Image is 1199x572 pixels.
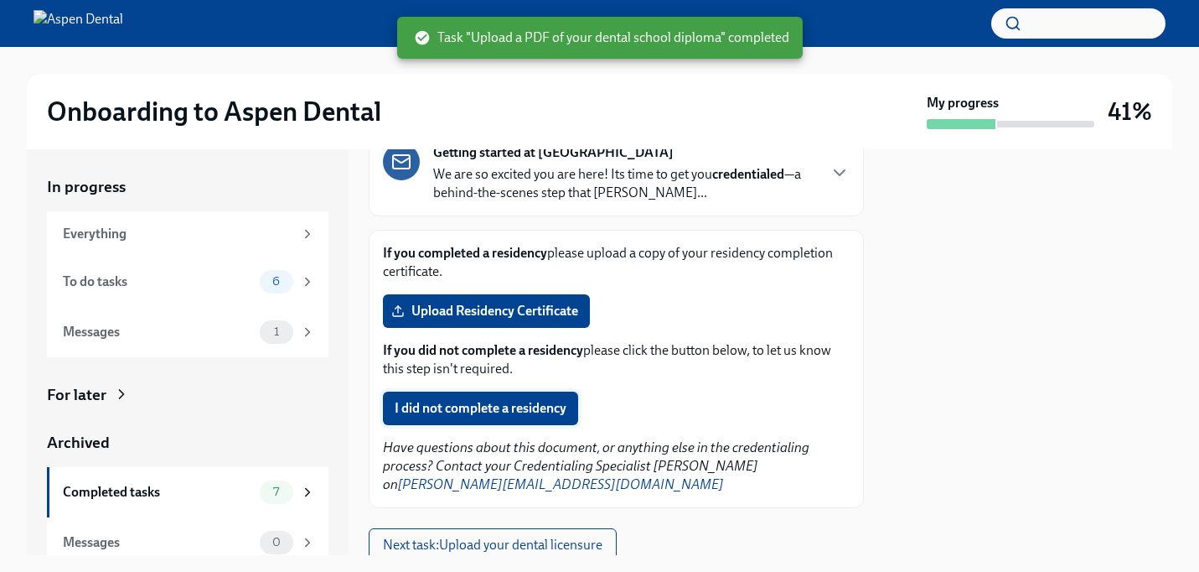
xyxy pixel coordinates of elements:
[383,341,850,378] p: please click the button below, to let us know this step isn't required.
[383,392,578,425] button: I did not complete a residency
[369,528,617,562] button: Next task:Upload your dental licensure
[414,29,789,47] span: Task "Upload a PDF of your dental school diploma" completed
[383,294,590,328] label: Upload Residency Certificate
[63,323,253,341] div: Messages
[47,384,328,406] a: For later
[383,537,602,554] span: Next task : Upload your dental licensure
[47,211,328,257] a: Everything
[383,245,547,261] strong: If you completed a residency
[262,275,290,288] span: 6
[47,384,106,406] div: For later
[47,307,328,357] a: Messages1
[263,486,289,498] span: 7
[47,467,328,517] a: Completed tasks7
[383,244,850,281] p: please upload a copy of your residency completion certificate.
[383,439,809,492] em: Have questions about this document, or anything else in the credentialing process? Contact your C...
[395,303,578,320] span: Upload Residency Certificate
[395,400,566,417] span: I did not complete a residency
[1108,96,1152,127] h3: 41%
[264,325,289,338] span: 1
[47,176,328,198] a: In progress
[433,143,674,162] strong: Getting started at [GEOGRAPHIC_DATA]
[63,483,253,502] div: Completed tasks
[398,476,724,492] a: [PERSON_NAME][EMAIL_ADDRESS][DOMAIN_NAME]
[63,273,253,291] div: To do tasks
[712,166,784,182] strong: credentialed
[47,95,381,128] h2: Onboarding to Aspen Dental
[63,533,253,552] div: Messages
[927,94,999,112] strong: My progress
[47,432,328,454] a: Archived
[47,257,328,307] a: To do tasks6
[34,10,123,37] img: Aspen Dental
[262,536,291,549] span: 0
[433,165,816,202] p: We are so excited you are here! Its time to get you —a behind-the-scenes step that [PERSON_NAME]...
[63,225,293,243] div: Everything
[47,517,328,568] a: Messages0
[383,342,583,358] strong: If you did not complete a residency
